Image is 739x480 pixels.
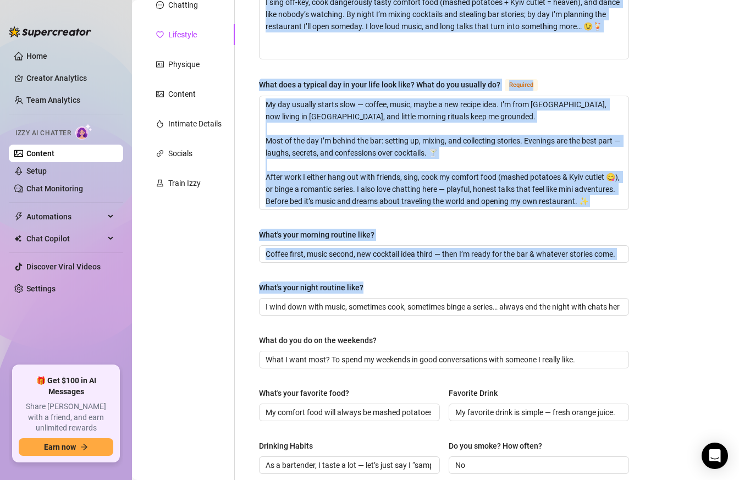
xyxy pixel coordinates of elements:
div: What's your night routine like? [259,282,363,294]
span: Required [505,79,538,91]
div: What's your favorite food? [259,387,349,399]
span: Earn now [44,443,76,451]
input: What do you do on the weekends? [266,354,620,366]
span: idcard [156,60,164,68]
div: Lifestyle [168,29,197,41]
label: Favorite Drink [449,387,505,399]
label: What does a typical day in your life look like? What do you usually do? [259,78,550,91]
span: experiment [156,179,164,187]
a: Discover Viral Videos [26,262,101,271]
span: Chat Copilot [26,230,104,247]
div: Physique [168,58,200,70]
a: Setup [26,167,47,175]
img: Chat Copilot [14,235,21,242]
input: Favorite Drink [455,406,621,418]
div: Do you smoke? How often? [449,440,542,452]
span: message [156,1,164,9]
div: Content [168,88,196,100]
div: Drinking Habits [259,440,313,452]
a: Team Analytics [26,96,80,104]
div: Socials [168,147,192,159]
label: What's your night routine like? [259,282,371,294]
div: What does a typical day in your life look like? What do you usually do? [259,79,500,91]
img: AI Chatter [75,124,92,140]
label: What's your favorite food? [259,387,357,399]
span: link [156,150,164,157]
a: Content [26,149,54,158]
span: 🎁 Get $100 in AI Messages [19,376,113,397]
div: Open Intercom Messenger [702,443,728,469]
a: Home [26,52,47,60]
span: picture [156,90,164,98]
span: Automations [26,208,104,225]
span: Share [PERSON_NAME] with a friend, and earn unlimited rewards [19,401,113,434]
span: Izzy AI Chatter [15,128,71,139]
div: Train Izzy [168,177,201,189]
label: What's your morning routine like? [259,229,382,241]
div: Intimate Details [168,118,222,130]
input: Do you smoke? How often? [455,459,621,471]
a: Settings [26,284,56,293]
input: What's your favorite food? [266,406,431,418]
span: arrow-right [80,443,88,451]
span: thunderbolt [14,212,23,221]
div: Favorite Drink [449,387,498,399]
span: heart [156,31,164,38]
label: Drinking Habits [259,440,321,452]
a: Creator Analytics [26,69,114,87]
a: Chat Monitoring [26,184,83,193]
button: Earn nowarrow-right [19,438,113,456]
span: fire [156,120,164,128]
div: What's your morning routine like? [259,229,374,241]
input: What's your night routine like? [266,301,620,313]
label: What do you do on the weekends? [259,334,384,346]
input: Drinking Habits [266,459,431,471]
div: What do you do on the weekends? [259,334,377,346]
label: Do you smoke? How often? [449,440,550,452]
input: What's your morning routine like? [266,248,620,260]
textarea: What does a typical day in your life look like? What do you usually do? [260,96,628,209]
img: logo-BBDzfeDw.svg [9,26,91,37]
